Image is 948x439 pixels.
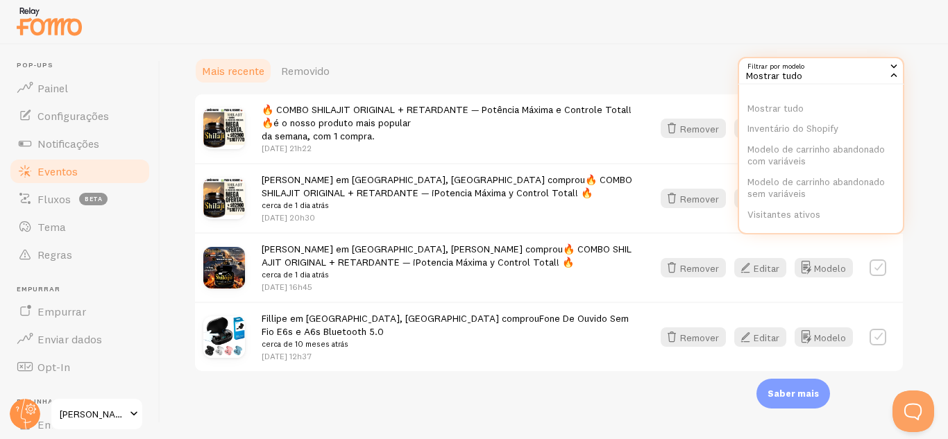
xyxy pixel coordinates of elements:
[37,192,71,206] font: Fluxos
[194,57,273,85] a: Mais recente
[814,261,846,274] font: Modelo
[17,397,53,406] font: Em linha
[8,157,151,185] a: Eventos
[203,316,245,358] img: A006970cc873d42be88a364e420fbc235w.webp
[756,379,830,408] div: Saber mais
[50,397,144,431] a: [PERSON_NAME]
[768,388,819,399] font: Saber mais
[262,312,629,338] a: Fone De Ouvido Sem Fio E6s e A6s Bluetooth 5.0
[8,241,151,268] a: Regras
[680,261,719,274] font: Remover
[734,119,786,138] button: Editar
[795,327,853,347] button: Modelo
[262,243,563,255] font: [PERSON_NAME] em [GEOGRAPHIC_DATA], [PERSON_NAME] comprou
[892,390,934,432] iframe: Help Scout Beacon - Aberto
[281,64,330,78] font: Removido
[262,243,632,268] a: 🔥 COMBO SHILAJIT ORIGINAL + RETARDANTE — ¡Potencia Máxima y Control Total! 🔥
[661,327,726,347] button: Remover
[37,304,86,318] font: Empurrar
[262,351,312,361] font: [DATE] 12h37
[262,339,348,349] font: cerca de 10 meses atrás
[747,143,885,168] font: Modelo de carrinho abandonado com variáveis
[661,258,726,277] button: Remover
[262,312,539,325] font: Fillipe em [GEOGRAPHIC_DATA], [GEOGRAPHIC_DATA] comprou
[203,107,245,149] img: CHERRI_1_small.png
[85,195,103,203] font: beta
[747,228,857,241] font: Alguém está visualizando
[8,325,151,353] a: Enviar dados
[8,298,151,325] a: Empurrar
[262,200,329,210] font: cerca de 1 dia atrás
[37,360,70,374] font: Opt-In
[17,284,60,293] font: Empurrar
[262,282,312,292] font: [DATE] 16h45
[747,175,885,200] font: Modelo de carrinho abandonado sem variáveis
[8,213,151,241] a: Tema
[734,258,795,277] a: Editar
[37,109,109,123] font: Configurações
[262,143,312,153] font: [DATE] 21h22
[273,57,338,85] a: Removido
[754,331,779,343] font: Editar
[661,189,726,208] button: Remover
[60,408,131,420] font: [PERSON_NAME]
[680,192,719,205] font: Remover
[747,102,804,114] font: Mostrar tudo
[8,130,151,157] a: Notificações
[734,258,786,277] button: Editar
[734,327,786,347] button: Editar
[680,331,719,343] font: Remover
[203,247,245,289] img: D_NQ_NP_909040-MCO82117550497_012025-O.webp
[661,119,726,138] button: Remover
[746,69,802,82] font: Mostrar tudo
[747,122,838,135] font: Inventário do Shopify
[814,331,846,343] font: Modelo
[8,353,151,381] a: Opt-In
[37,81,68,95] font: Painel
[734,327,795,347] a: Editar
[262,103,632,129] a: 🔥 COMBO SHILAJIT ORIGINAL + RETARDANTE — Potência Máxima e Controle Total! 🔥
[734,189,795,208] a: Editar
[754,261,779,274] font: Editar
[37,248,72,261] font: Regras
[37,164,78,178] font: Eventos
[8,185,151,213] a: Fluxos beta
[795,258,853,277] button: Modelo
[262,212,315,223] font: [DATE] 20h30
[747,208,820,221] font: Visitantes ativos
[273,117,411,129] font: é o nosso produto mais popular
[15,3,84,39] img: fomo-relay-logo-orange.svg
[262,130,375,142] font: da semana, com 1 compra.
[262,173,585,186] font: [PERSON_NAME] em [GEOGRAPHIC_DATA], [GEOGRAPHIC_DATA] comprou
[203,178,245,219] img: CHERRI_1_small.png
[262,173,632,199] a: 🔥 COMBO SHILAJIT ORIGINAL + RETARDANTE — ¡Potencia Máxima y Control Total! 🔥
[734,189,786,208] button: Editar
[8,102,151,130] a: Configurações
[734,119,795,138] a: Editar
[202,64,264,78] font: Mais recente
[17,60,53,69] font: Pop-ups
[680,123,719,135] font: Remover
[37,220,66,234] font: Tema
[262,270,329,279] font: cerca de 1 dia atrás
[8,74,151,102] a: Painel
[37,332,102,346] font: Enviar dados
[37,137,99,150] font: Notificações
